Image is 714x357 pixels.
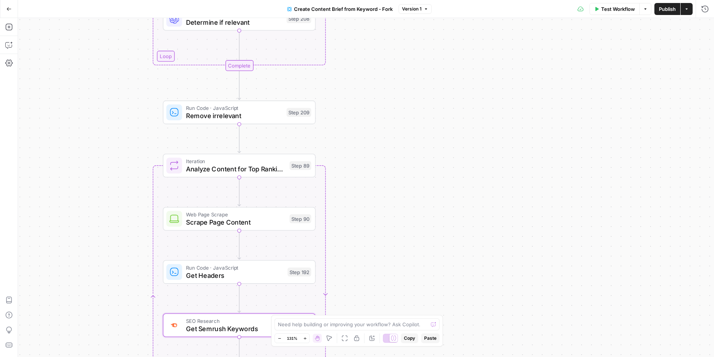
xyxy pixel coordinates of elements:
span: Publish [659,5,676,13]
div: Step 209 [286,108,311,117]
g: Edge from step_89 to step_90 [238,177,241,206]
button: Create Content Brief from Keyword - Fork [283,3,397,15]
div: Run Code · JavaScriptRemove irrelevantStep 209 [163,100,315,124]
button: Copy [401,333,418,343]
span: SEO Research [186,317,283,325]
g: Edge from step_207-iteration-end to step_209 [238,71,241,99]
button: Paste [421,333,439,343]
div: Step 89 [289,161,311,170]
span: Scrape Page Content [186,217,285,227]
span: Copy [404,335,415,342]
div: Web Page ScrapeScrape Page ContentStep 90 [163,207,315,231]
div: Run Code · JavaScriptGet HeadersStep 192 [163,260,315,284]
div: Step 208 [286,14,311,23]
button: Publish [654,3,680,15]
div: SEO ResearchGet Semrush KeywordsStep 206 [163,313,315,337]
span: Analyze Content for Top Ranking Pages [186,164,285,174]
span: Web Page Scrape [186,210,285,218]
button: Test Workflow [589,3,639,15]
span: Determine if relevant [186,17,283,27]
img: ey5lt04xp3nqzrimtu8q5fsyor3u [169,321,179,329]
span: Run Code · JavaScript [186,264,283,271]
g: Edge from step_209 to step_89 [238,124,241,153]
div: Complete [225,60,253,71]
span: Iteration [186,157,285,165]
g: Edge from step_192 to step_206 [238,284,241,312]
div: LLM · GPT-5 MiniDetermine if relevantStep 208 [163,7,315,30]
span: Version 1 [402,6,421,12]
span: Run Code · JavaScript [186,104,283,112]
button: Version 1 [399,4,432,14]
span: Get Semrush Keywords [186,324,283,333]
div: Step 192 [288,268,311,277]
div: Step 90 [289,214,311,223]
span: Get Headers [186,270,283,280]
div: IterationAnalyze Content for Top Ranking PagesStep 89 [163,154,315,177]
div: Complete [163,60,315,71]
span: Paste [424,335,436,342]
g: Edge from step_90 to step_192 [238,231,241,259]
span: Remove irrelevant [186,111,283,121]
span: Test Workflow [601,5,635,13]
span: 131% [287,335,297,341]
span: Create Content Brief from Keyword - Fork [294,5,393,13]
